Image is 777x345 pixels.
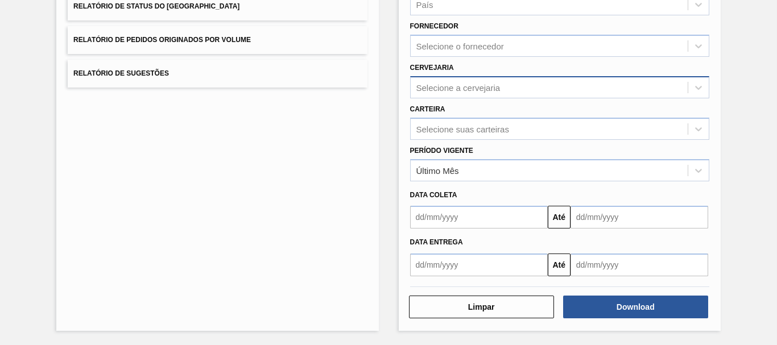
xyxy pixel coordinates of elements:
[416,124,509,134] div: Selecione suas carteiras
[410,191,457,199] span: Data coleta
[68,60,367,88] button: Relatório de Sugestões
[571,206,708,228] input: dd/mm/yyyy
[416,82,501,92] div: Selecione a cervejaria
[68,26,367,54] button: Relatório de Pedidos Originados por Volume
[548,206,571,228] button: Até
[73,69,169,77] span: Relatório de Sugestões
[548,253,571,276] button: Até
[409,296,554,318] button: Limpar
[73,2,239,10] span: Relatório de Status do [GEOGRAPHIC_DATA]
[410,147,473,155] label: Período Vigente
[571,253,708,276] input: dd/mm/yyyy
[410,238,463,246] span: Data entrega
[563,296,708,318] button: Download
[416,165,459,175] div: Último Mês
[410,64,454,72] label: Cervejaria
[410,22,458,30] label: Fornecedor
[73,36,251,44] span: Relatório de Pedidos Originados por Volume
[410,206,548,228] input: dd/mm/yyyy
[416,41,504,51] div: Selecione o fornecedor
[410,105,445,113] label: Carteira
[410,253,548,276] input: dd/mm/yyyy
